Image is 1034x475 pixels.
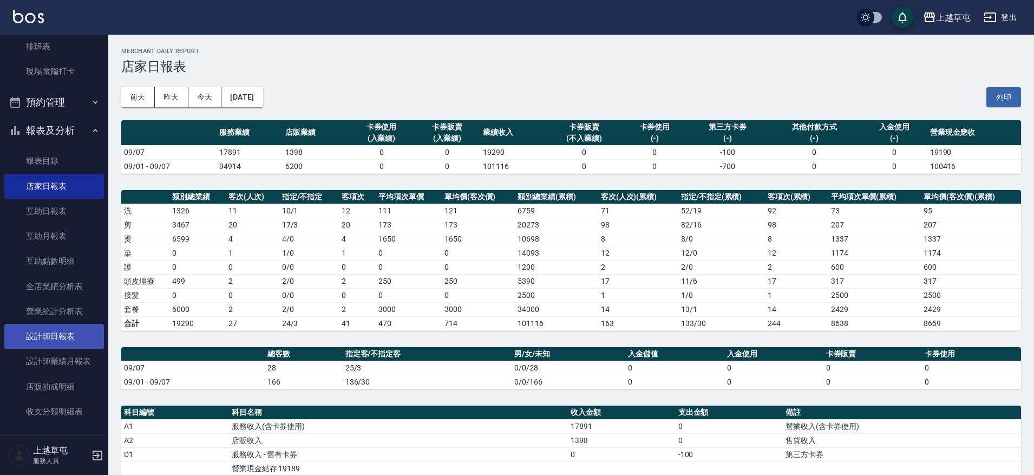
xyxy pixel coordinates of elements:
td: 20 [339,218,376,232]
td: 8 [765,232,828,246]
div: 卡券使用 [351,121,412,133]
td: 20 [226,218,279,232]
td: 09/01 - 09/07 [121,159,217,173]
td: 0 [546,145,622,159]
td: 133/30 [678,316,765,330]
td: 0 [414,159,480,173]
td: 0 [922,361,1021,375]
button: 前天 [121,87,155,107]
td: 0 [676,419,783,433]
td: 1398 [568,433,676,447]
th: 指定客/不指定客 [343,347,512,361]
td: 護 [121,260,169,274]
td: 111 [376,204,442,218]
td: 1 [226,246,279,260]
td: 1174 [921,246,1021,260]
td: 1200 [515,260,598,274]
td: 52 / 19 [678,204,765,218]
a: 互助日報表 [4,199,104,224]
div: 卡券販賣 [549,121,619,133]
td: 0 / 0 [279,260,339,274]
button: 列印 [986,87,1021,107]
th: 科目編號 [121,406,229,420]
td: A2 [121,433,229,447]
a: 排班表 [4,34,104,59]
td: 4 / 0 [279,232,339,246]
th: 類別總業績(累積) [515,190,598,204]
td: 0 [376,246,442,260]
th: 客項次 [339,190,376,204]
a: 設計師業績月報表 [4,349,104,374]
td: 1398 [283,145,349,159]
td: 第三方卡券 [783,447,1021,461]
td: 250 [376,274,442,288]
th: 收入金額 [568,406,676,420]
td: 19190 [927,145,1021,159]
td: 19290 [480,145,546,159]
td: 1650 [376,232,442,246]
div: (入業績) [417,133,477,144]
td: 13 / 1 [678,302,765,316]
td: 2429 [828,302,921,316]
button: 報表及分析 [4,116,104,145]
td: 28 [265,361,343,375]
td: 92 [765,204,828,218]
td: 41 [339,316,376,330]
td: 2 [339,274,376,288]
td: 0 [768,145,861,159]
td: A1 [121,419,229,433]
td: 1 / 0 [678,288,765,302]
td: 2429 [921,302,1021,316]
td: 10 / 1 [279,204,339,218]
td: 0 [339,260,376,274]
td: 營業收入(含卡券使用) [783,419,1021,433]
button: [DATE] [221,87,263,107]
td: 317 [921,274,1021,288]
td: 714 [442,316,515,330]
td: 0 [622,159,688,173]
div: 入金使用 [864,121,925,133]
td: 166 [265,375,343,389]
td: 0 / 0 [279,288,339,302]
td: 2500 [515,288,598,302]
td: 4 [226,232,279,246]
td: 499 [169,274,226,288]
td: 82 / 16 [678,218,765,232]
a: 互助月報表 [4,224,104,249]
td: 25/3 [343,361,512,375]
td: 剪 [121,218,169,232]
td: 27 [226,316,279,330]
th: 服務業績 [217,120,283,146]
div: (-) [770,133,859,144]
td: 5390 [515,274,598,288]
td: 09/07 [121,145,217,159]
td: 17 [598,274,678,288]
td: 6000 [169,302,226,316]
a: 現場電腦打卡 [4,59,104,84]
td: 0 [625,375,724,389]
td: 2 / 0 [678,260,765,274]
p: 服務人員 [33,456,88,466]
td: 207 [921,218,1021,232]
th: 單均價(客次價) [442,190,515,204]
td: 34000 [515,302,598,316]
td: 98 [765,218,828,232]
th: 平均項次單價 [376,190,442,204]
a: 全店業績分析表 [4,274,104,299]
td: 173 [376,218,442,232]
th: 業績收入 [480,120,546,146]
td: 17 / 3 [279,218,339,232]
th: 入金儲值 [625,347,724,361]
th: 店販業績 [283,120,349,146]
td: 3000 [376,302,442,316]
td: 1337 [828,232,921,246]
td: D1 [121,447,229,461]
td: 163 [598,316,678,330]
td: 燙 [121,232,169,246]
td: 0 [442,288,515,302]
td: 洗 [121,204,169,218]
th: 客次(人次)(累積) [598,190,678,204]
td: 11 [226,204,279,218]
a: 互助點數明細 [4,249,104,274]
th: 單均價(客次價)(累積) [921,190,1021,204]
